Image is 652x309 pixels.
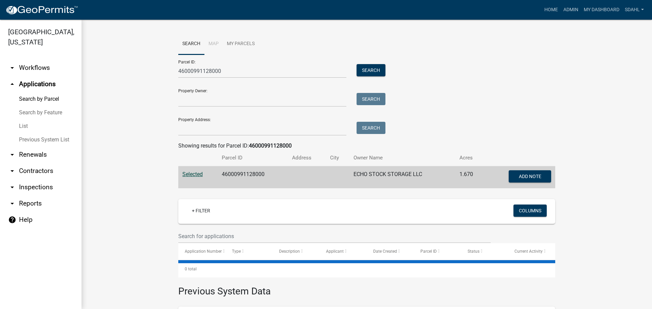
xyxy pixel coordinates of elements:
i: arrow_drop_down [8,64,16,72]
span: Applicant [326,249,344,254]
td: ECHO STOCK STORAGE LLC [349,166,455,189]
span: Parcel ID [420,249,437,254]
i: arrow_drop_down [8,199,16,208]
button: Search [357,64,385,76]
th: Parcel ID [218,150,288,166]
span: Type [232,249,241,254]
input: Search for applications [178,229,491,243]
datatable-header-cell: Current Activity [508,243,555,259]
td: 1.670 [455,166,485,189]
a: My Parcels [223,33,259,55]
span: Application Number [185,249,222,254]
div: Showing results for Parcel ID: [178,142,555,150]
datatable-header-cell: Application Number [178,243,225,259]
td: 46000991128000 [218,166,288,189]
th: Acres [455,150,485,166]
span: Status [468,249,479,254]
span: Current Activity [514,249,543,254]
th: Address [288,150,326,166]
a: Selected [182,171,203,177]
a: sdahl [622,3,647,16]
div: 0 total [178,260,555,277]
button: Columns [513,205,547,217]
i: arrow_drop_down [8,167,16,175]
span: Date Created [373,249,397,254]
datatable-header-cell: Date Created [367,243,414,259]
a: My Dashboard [581,3,622,16]
button: Add Note [509,170,551,182]
datatable-header-cell: Description [273,243,320,259]
th: Owner Name [349,150,455,166]
span: Description [279,249,300,254]
a: + Filter [186,205,216,217]
datatable-header-cell: Status [461,243,508,259]
span: Add Note [519,174,541,179]
a: Admin [561,3,581,16]
i: arrow_drop_down [8,151,16,159]
i: arrow_drop_up [8,80,16,88]
a: Home [542,3,561,16]
th: City [326,150,349,166]
datatable-header-cell: Parcel ID [414,243,461,259]
datatable-header-cell: Type [225,243,273,259]
i: arrow_drop_down [8,183,16,191]
strong: 46000991128000 [249,142,292,149]
i: help [8,216,16,224]
button: Search [357,93,385,105]
button: Search [357,122,385,134]
a: Search [178,33,204,55]
datatable-header-cell: Applicant [320,243,367,259]
h3: Previous System Data [178,277,555,298]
